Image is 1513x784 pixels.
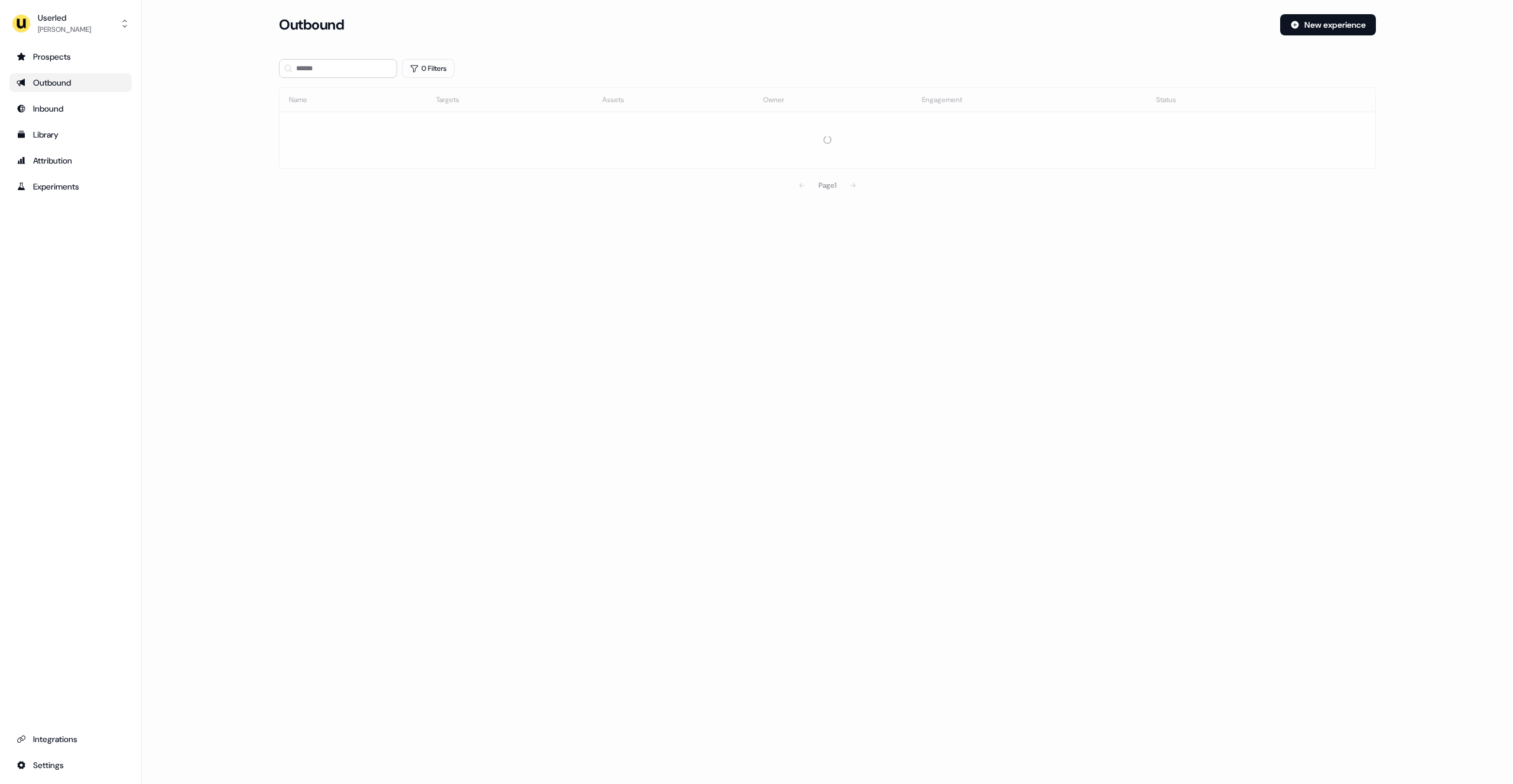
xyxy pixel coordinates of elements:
button: 0 Filters [402,59,454,78]
div: Prospects [17,51,125,63]
h3: Outbound [279,16,344,34]
a: Go to experiments [9,177,132,196]
div: Attribution [17,155,125,166]
a: Go to prospects [9,47,132,66]
div: Settings [17,759,125,771]
a: Go to templates [9,125,132,144]
a: Go to outbound experience [9,73,132,92]
div: Library [17,129,125,141]
button: New experience [1280,14,1376,35]
div: Integrations [17,733,125,745]
div: Userled [38,12,91,24]
a: Go to integrations [9,730,132,749]
a: Go to attribution [9,151,132,170]
div: Inbound [17,103,125,115]
button: Userled[PERSON_NAME] [9,9,132,38]
div: Outbound [17,77,125,89]
a: Go to integrations [9,756,132,775]
div: Experiments [17,181,125,192]
a: Go to Inbound [9,99,132,118]
div: [PERSON_NAME] [38,24,91,35]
